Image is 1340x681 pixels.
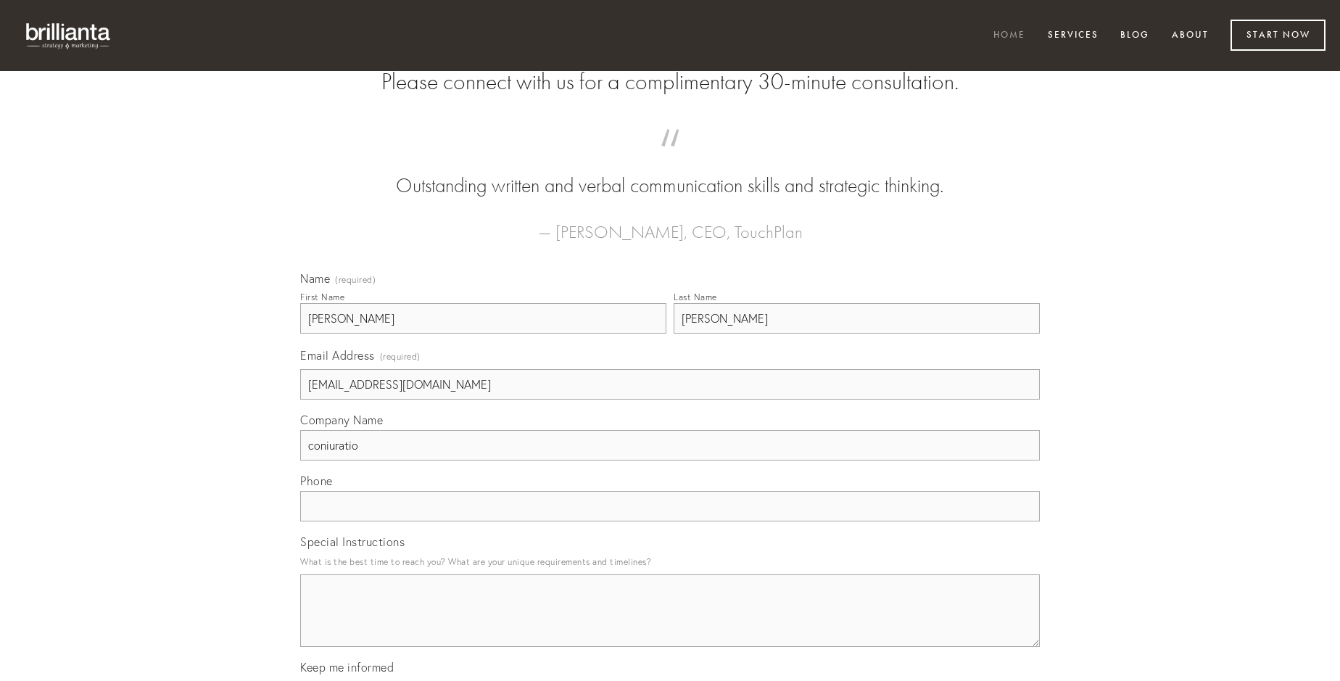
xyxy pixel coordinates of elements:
[300,271,330,286] span: Name
[300,292,344,302] div: First Name
[323,144,1017,200] blockquote: Outstanding written and verbal communication skills and strategic thinking.
[380,347,421,366] span: (required)
[300,413,383,427] span: Company Name
[300,552,1040,571] p: What is the best time to reach you? What are your unique requirements and timelines?
[1111,24,1159,48] a: Blog
[300,660,394,674] span: Keep me informed
[335,276,376,284] span: (required)
[1231,20,1325,51] a: Start Now
[300,348,375,363] span: Email Address
[1162,24,1218,48] a: About
[300,474,333,488] span: Phone
[674,292,717,302] div: Last Name
[323,200,1017,247] figcaption: — [PERSON_NAME], CEO, TouchPlan
[323,144,1017,172] span: “
[15,15,123,57] img: brillianta - research, strategy, marketing
[300,68,1040,96] h2: Please connect with us for a complimentary 30-minute consultation.
[300,535,405,549] span: Special Instructions
[1038,24,1108,48] a: Services
[984,24,1035,48] a: Home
